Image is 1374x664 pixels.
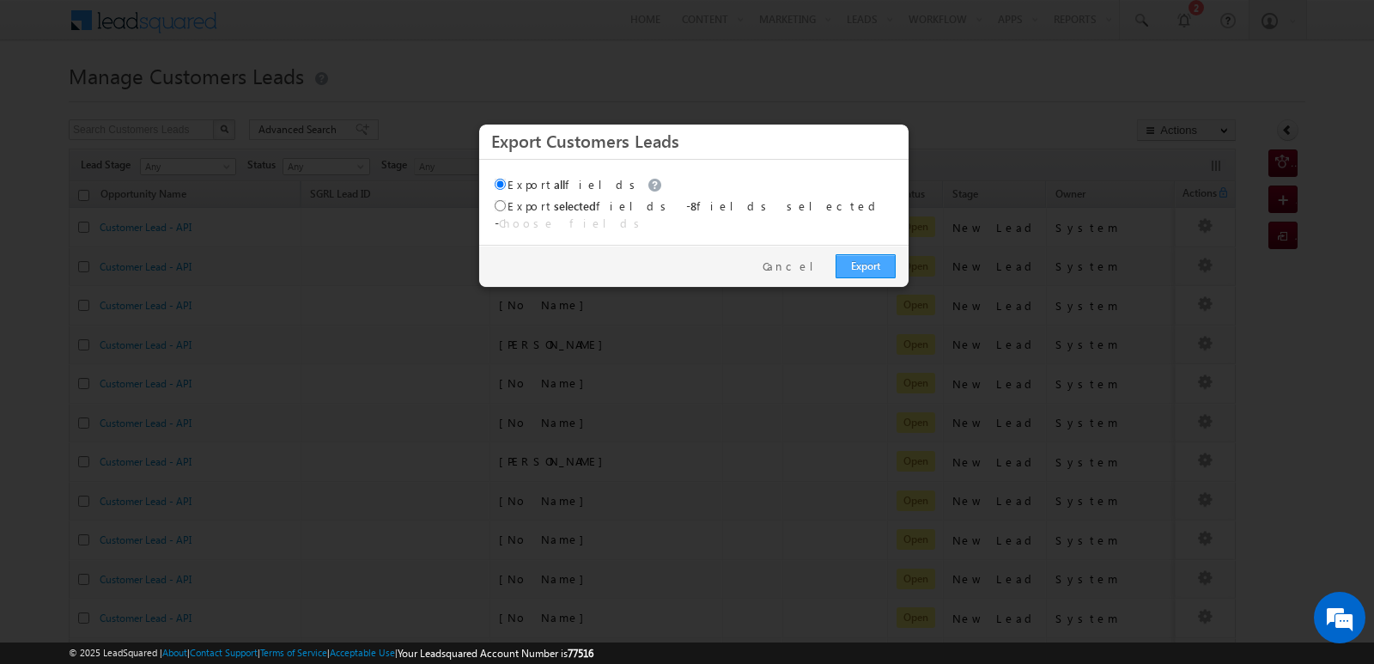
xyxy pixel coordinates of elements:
h3: Export Customers Leads [491,125,897,155]
a: Contact Support [190,647,258,658]
span: 8 [690,198,696,213]
a: Export [836,254,896,278]
input: Exportselectedfields [495,200,506,211]
a: Choose fields [499,216,646,230]
span: © 2025 LeadSquared | | | | | [69,645,593,661]
input: Exportallfields [495,179,506,190]
span: - fields selected [686,198,882,213]
label: Export fields [495,198,672,213]
span: 77516 [568,647,593,660]
span: selected [554,198,596,213]
span: all [554,177,565,192]
span: - [495,216,646,230]
a: Acceptable Use [330,647,395,658]
a: Cancel [763,259,827,274]
label: Export fields [495,177,666,192]
a: Terms of Service [260,647,327,658]
a: About [162,647,187,658]
span: Your Leadsquared Account Number is [398,647,593,660]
